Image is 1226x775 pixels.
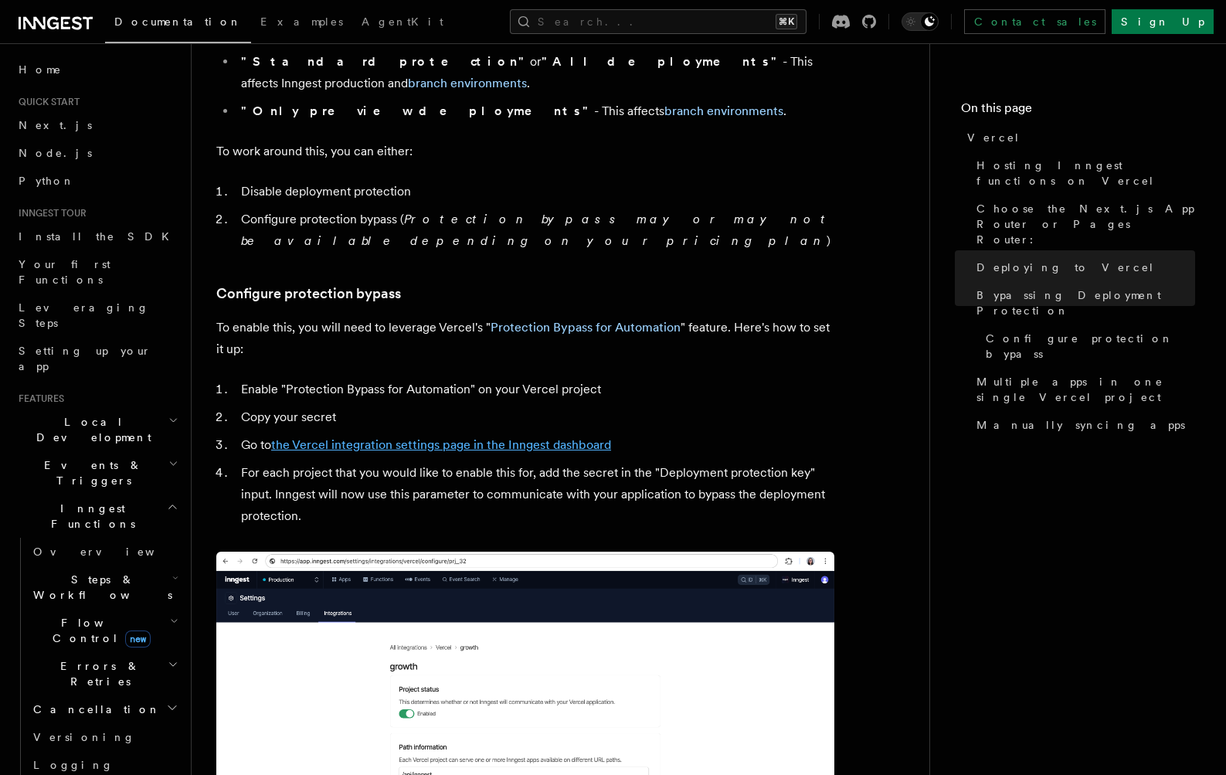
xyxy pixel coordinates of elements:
a: Next.js [12,111,182,139]
a: Your first Functions [12,250,182,294]
kbd: ⌘K [776,14,797,29]
a: Leveraging Steps [12,294,182,337]
li: Go to [236,434,834,456]
span: Your first Functions [19,258,110,286]
button: Cancellation [27,695,182,723]
a: Versioning [27,723,182,751]
span: Multiple apps in one single Vercel project [976,374,1195,405]
a: Multiple apps in one single Vercel project [970,368,1195,411]
span: Inngest tour [12,207,87,219]
li: For each project that you would like to enable this for, add the secret in the "Deployment protec... [236,462,834,527]
a: Documentation [105,5,251,43]
p: To enable this, you will need to leverage Vercel's " " feature. Here's how to set it up: [216,317,834,360]
a: Vercel [961,124,1195,151]
a: Setting up your app [12,337,182,380]
span: Next.js [19,119,92,131]
a: Bypassing Deployment Protection [970,281,1195,325]
li: Disable deployment protection [236,181,834,202]
li: - This affects . [236,100,834,122]
span: Manually syncing apps [976,417,1185,433]
a: Overview [27,538,182,566]
span: Cancellation [27,702,161,717]
span: Flow Control [27,615,170,646]
a: Examples [251,5,352,42]
span: Deploying to Vercel [976,260,1155,275]
strong: "All deployments" [542,54,783,69]
span: AgentKit [362,15,443,28]
a: Install the SDK [12,223,182,250]
span: Choose the Next.js App Router or Pages Router: [976,201,1195,247]
span: Features [12,393,64,405]
span: Documentation [114,15,242,28]
span: Vercel [967,130,1021,145]
strong: "Standard protection" [241,54,530,69]
li: Configure protection bypass ( ) [236,209,834,252]
span: Local Development [12,414,168,445]
span: new [125,631,151,648]
a: branch environments [664,104,783,118]
span: Configure protection bypass [986,331,1195,362]
a: Sign Up [1112,9,1214,34]
a: Home [12,56,182,83]
span: Examples [260,15,343,28]
span: Quick start [12,96,80,108]
a: Hosting Inngest functions on Vercel [970,151,1195,195]
a: Node.js [12,139,182,167]
button: Steps & Workflows [27,566,182,609]
span: Python [19,175,75,187]
span: Install the SDK [19,230,178,243]
a: Choose the Next.js App Router or Pages Router: [970,195,1195,253]
span: Leveraging Steps [19,301,149,329]
span: Logging [33,759,114,771]
a: branch environments [408,76,527,90]
a: Configure protection bypass [980,325,1195,368]
span: Inngest Functions [12,501,167,532]
span: Overview [33,546,192,558]
button: Search...⌘K [510,9,807,34]
span: Versioning [33,731,135,743]
button: Events & Triggers [12,451,182,495]
a: Protection Bypass for Automation [491,320,681,335]
em: Protection bypass may or may not be available depending on your pricing plan [241,212,832,248]
h4: On this page [961,99,1195,124]
span: Setting up your app [19,345,151,372]
a: Manually syncing apps [970,411,1195,439]
li: Copy your secret [236,406,834,428]
a: Contact sales [964,9,1105,34]
a: Configure protection bypass [216,283,401,304]
span: Steps & Workflows [27,572,172,603]
button: Inngest Functions [12,495,182,538]
a: Deploying to Vercel [970,253,1195,281]
li: or - This affects Inngest production and . [236,51,834,94]
p: To work around this, you can either: [216,141,834,162]
span: Bypassing Deployment Protection [976,287,1195,318]
a: AgentKit [352,5,453,42]
a: the Vercel integration settings page in the Inngest dashboard [271,437,611,452]
span: Node.js [19,147,92,159]
button: Toggle dark mode [902,12,939,31]
button: Local Development [12,408,182,451]
span: Home [19,62,62,77]
button: Flow Controlnew [27,609,182,652]
button: Errors & Retries [27,652,182,695]
span: Errors & Retries [27,658,168,689]
span: Hosting Inngest functions on Vercel [976,158,1195,189]
li: Enable "Protection Bypass for Automation" on your Vercel project [236,379,834,400]
a: Python [12,167,182,195]
strong: "Only preview deployments" [241,104,594,118]
span: Events & Triggers [12,457,168,488]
